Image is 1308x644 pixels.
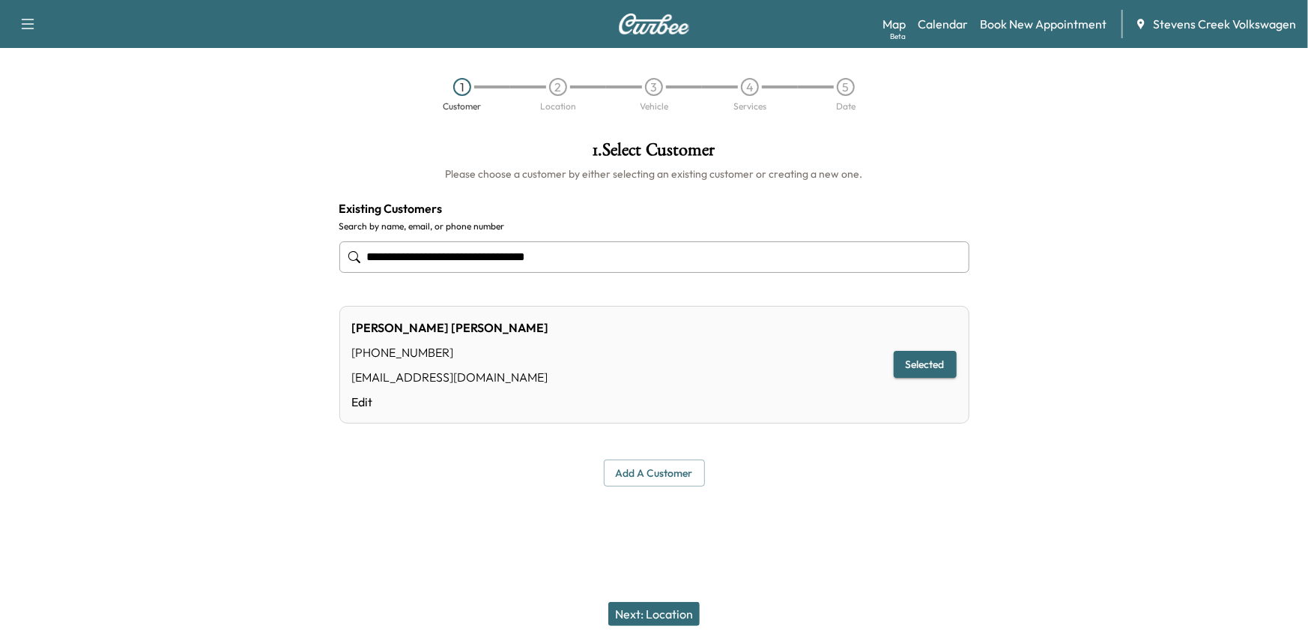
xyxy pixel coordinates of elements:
[837,78,855,96] div: 5
[339,199,969,217] h4: Existing Customers
[890,31,906,42] div: Beta
[339,220,969,232] label: Search by name, email, or phone number
[1153,15,1296,33] span: Stevens Creek Volkswagen
[836,102,856,111] div: Date
[645,78,663,96] div: 3
[640,102,668,111] div: Vehicle
[443,102,482,111] div: Customer
[453,78,471,96] div: 1
[608,602,700,626] button: Next: Location
[894,351,957,379] button: Selected
[352,319,549,337] div: [PERSON_NAME] [PERSON_NAME]
[918,15,968,33] a: Calendar
[352,393,549,411] a: Edit
[352,343,549,361] div: [PHONE_NUMBER]
[618,13,690,34] img: Curbee Logo
[352,368,549,386] div: [EMAIL_ADDRESS][DOMAIN_NAME]
[604,460,705,487] button: Add a customer
[741,78,759,96] div: 4
[980,15,1106,33] a: Book New Appointment
[339,141,969,166] h1: 1 . Select Customer
[549,78,567,96] div: 2
[733,102,766,111] div: Services
[339,166,969,181] h6: Please choose a customer by either selecting an existing customer or creating a new one.
[540,102,576,111] div: Location
[882,15,906,33] a: MapBeta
